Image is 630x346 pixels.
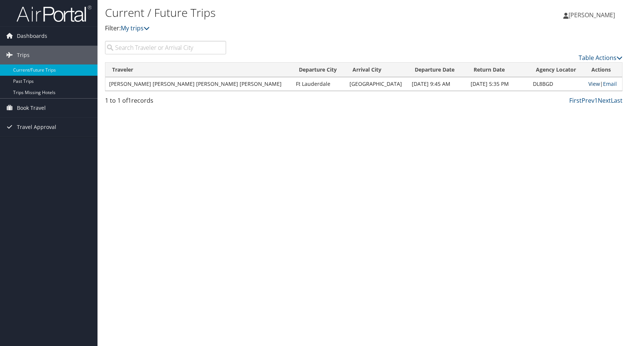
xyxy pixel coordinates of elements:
th: Arrival City: activate to sort column ascending [346,63,408,77]
span: [PERSON_NAME] [568,11,615,19]
td: [PERSON_NAME] [PERSON_NAME] [PERSON_NAME] [PERSON_NAME] [105,77,292,91]
span: Book Travel [17,99,46,117]
a: Prev [582,96,594,105]
th: Departure City: activate to sort column ascending [292,63,345,77]
input: Search Traveler or Arrival City [105,41,226,54]
th: Agency Locator: activate to sort column ascending [529,63,585,77]
td: [DATE] 5:35 PM [467,77,529,91]
a: My trips [121,24,150,32]
a: 1 [594,96,598,105]
a: Table Actions [579,54,622,62]
a: Next [598,96,611,105]
td: [DATE] 9:45 AM [408,77,467,91]
span: Dashboards [17,27,47,45]
th: Traveler: activate to sort column ascending [105,63,292,77]
div: 1 to 1 of records [105,96,226,109]
td: | [585,77,622,91]
span: Travel Approval [17,118,56,136]
a: View [588,80,600,87]
a: Email [603,80,617,87]
th: Departure Date: activate to sort column descending [408,63,467,77]
span: 1 [128,96,131,105]
h1: Current / Future Trips [105,5,450,21]
th: Return Date: activate to sort column ascending [467,63,529,77]
span: Trips [17,46,30,64]
p: Filter: [105,24,450,33]
a: [PERSON_NAME] [563,4,622,26]
a: Last [611,96,622,105]
td: Ft Lauderdale [292,77,345,91]
img: airportal-logo.png [16,5,91,22]
td: [GEOGRAPHIC_DATA] [346,77,408,91]
a: First [569,96,582,105]
td: DL8BGD [529,77,585,91]
th: Actions [585,63,622,77]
